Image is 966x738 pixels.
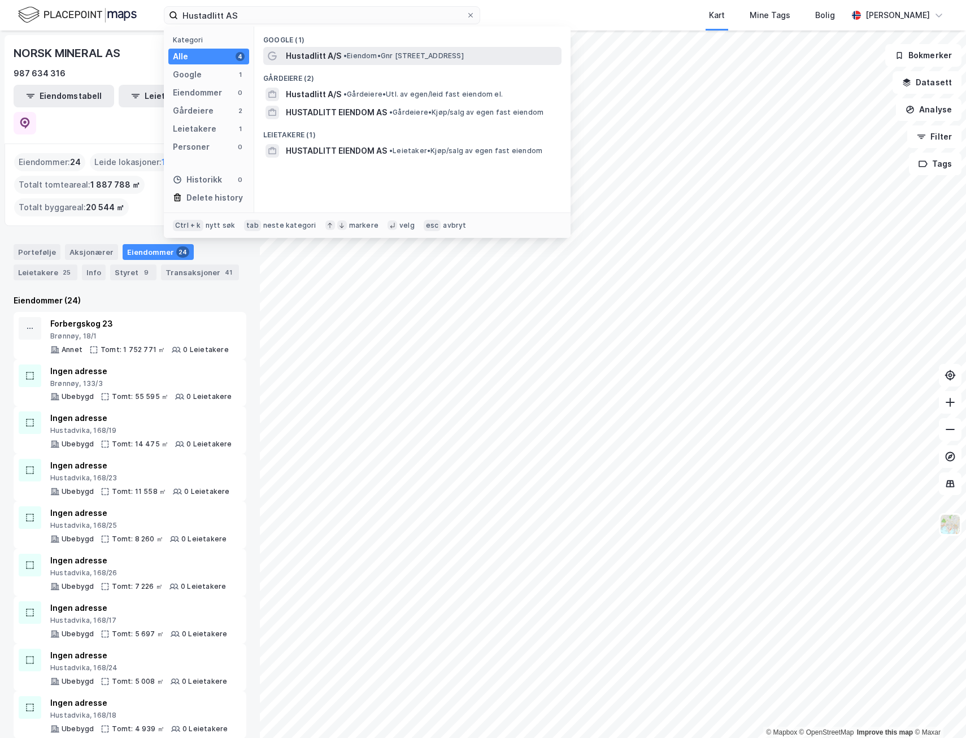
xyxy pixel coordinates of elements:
[910,684,966,738] iframe: Chat Widget
[86,201,124,214] span: 20 544 ㎡
[181,535,227,544] div: 0 Leietakere
[50,411,232,425] div: Ingen adresse
[101,345,165,354] div: Tomt: 1 752 771 ㎡
[50,459,230,472] div: Ingen adresse
[50,601,227,615] div: Ingen adresse
[82,264,106,280] div: Info
[389,146,542,155] span: Leietaker • Kjøp/salg av egen fast eiendom
[349,221,378,230] div: markere
[50,649,227,662] div: Ingen adresse
[112,535,163,544] div: Tomt: 8 260 ㎡
[14,264,77,280] div: Leietakere
[173,104,214,118] div: Gårdeiere
[893,71,961,94] button: Datasett
[123,244,194,260] div: Eiendommer
[50,554,226,567] div: Ingen adresse
[750,8,790,22] div: Mine Tags
[90,178,140,192] span: 1 887 788 ㎡
[206,221,236,230] div: nytt søk
[62,582,94,591] div: Ubebygd
[885,44,961,67] button: Bokmerker
[50,568,226,578] div: Hustadvika, 168/26
[236,106,245,115] div: 2
[162,155,166,169] span: 1
[286,144,387,158] span: HUSTADLITT EIENDOM AS
[183,345,228,354] div: 0 Leietakere
[62,487,94,496] div: Ubebygd
[907,125,961,148] button: Filter
[173,220,203,231] div: Ctrl + k
[112,630,164,639] div: Tomt: 5 697 ㎡
[343,90,347,98] span: •
[815,8,835,22] div: Bolig
[14,85,114,107] button: Eiendomstabell
[62,440,94,449] div: Ubebygd
[909,153,961,175] button: Tags
[119,85,219,107] button: Leietakertabell
[60,267,73,278] div: 25
[112,392,168,401] div: Tomt: 55 595 ㎡
[173,173,222,186] div: Historikk
[182,724,228,733] div: 0 Leietakere
[65,244,118,260] div: Aksjonærer
[236,124,245,133] div: 1
[173,86,222,99] div: Eiendommer
[178,7,466,24] input: Søk på adresse, matrikkel, gårdeiere, leietakere eller personer
[62,630,94,639] div: Ubebygd
[399,221,415,230] div: velg
[14,153,85,171] div: Eiendommer :
[236,142,245,151] div: 0
[236,70,245,79] div: 1
[50,711,228,720] div: Hustadvika, 168/18
[62,392,94,401] div: Ubebygd
[50,317,229,331] div: Forbergskog 23
[223,267,234,278] div: 41
[173,140,210,154] div: Personer
[173,36,249,44] div: Kategori
[90,153,170,171] div: Leide lokasjoner :
[50,474,230,483] div: Hustadvika, 168/23
[236,52,245,61] div: 4
[50,364,232,378] div: Ingen adresse
[112,582,163,591] div: Tomt: 7 226 ㎡
[236,88,245,97] div: 0
[389,108,393,116] span: •
[70,155,81,169] span: 24
[62,724,94,733] div: Ubebygd
[254,65,571,85] div: Gårdeiere (2)
[18,5,137,25] img: logo.f888ab2527a4732fd821a326f86c7f29.svg
[896,98,961,121] button: Analyse
[343,51,347,60] span: •
[182,630,227,639] div: 0 Leietakere
[766,728,797,736] a: Mapbox
[244,220,261,231] div: tab
[14,244,60,260] div: Portefølje
[254,121,571,142] div: Leietakere (1)
[141,267,152,278] div: 9
[112,440,168,449] div: Tomt: 14 475 ㎡
[50,332,229,341] div: Brønnøy, 18/1
[62,535,94,544] div: Ubebygd
[173,122,216,136] div: Leietakere
[112,677,164,686] div: Tomt: 5 008 ㎡
[112,487,166,496] div: Tomt: 11 558 ㎡
[939,514,961,535] img: Z
[112,724,164,733] div: Tomt: 4 939 ㎡
[709,8,725,22] div: Kart
[62,345,82,354] div: Annet
[50,616,227,625] div: Hustadvika, 168/17
[286,106,387,119] span: HUSTADLITT EIENDOM AS
[181,582,226,591] div: 0 Leietakere
[14,67,66,80] div: 987 634 316
[343,51,464,60] span: Eiendom • Gnr [STREET_ADDRESS]
[110,264,156,280] div: Styret
[50,426,232,435] div: Hustadvika, 168/19
[443,221,466,230] div: avbryt
[176,246,189,258] div: 24
[14,176,145,194] div: Totalt tomteareal :
[286,49,341,63] span: Hustadlitt A/S
[50,506,227,520] div: Ingen adresse
[50,663,227,672] div: Hustadvika, 168/24
[857,728,913,736] a: Improve this map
